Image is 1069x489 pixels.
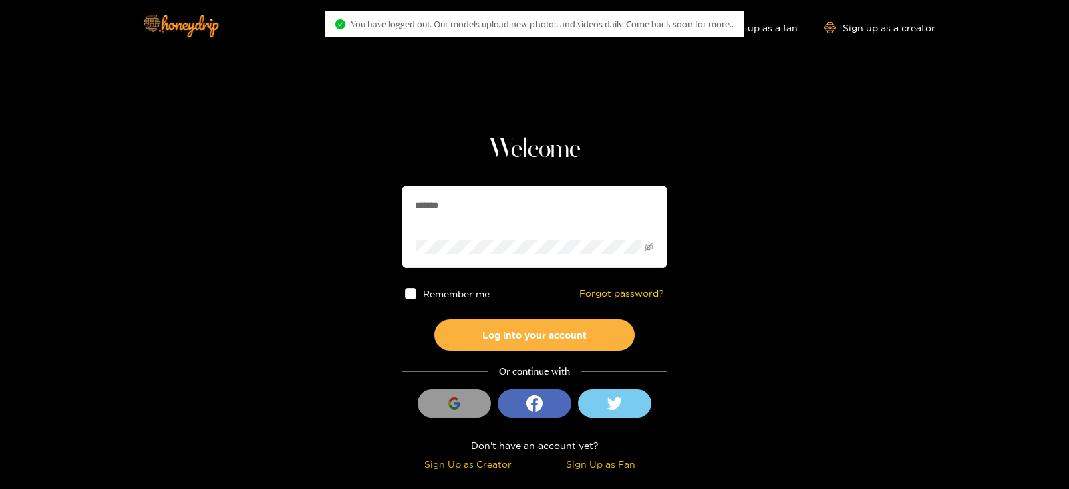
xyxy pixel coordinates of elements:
div: Don't have an account yet? [402,438,667,453]
a: Forgot password? [579,288,664,299]
a: Sign up as a fan [706,22,798,33]
button: Log into your account [434,319,635,351]
span: eye-invisible [645,242,653,251]
span: Remember me [423,289,490,299]
a: Sign up as a creator [824,22,935,33]
span: check-circle [335,19,345,29]
div: Sign Up as Fan [538,456,664,472]
h1: Welcome [402,134,667,166]
div: Sign Up as Creator [405,456,531,472]
span: You have logged out. Our models upload new photos and videos daily. Come back soon for more.. [351,19,734,29]
div: Or continue with [402,364,667,379]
